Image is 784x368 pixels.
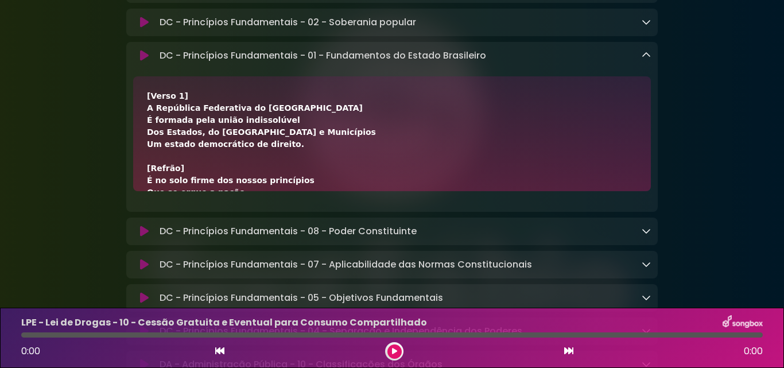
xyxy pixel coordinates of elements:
[160,16,416,29] p: DC - Princípios Fundamentais - 02 - Soberania popular
[723,315,763,330] img: songbox-logo-white.png
[160,224,417,238] p: DC - Princípios Fundamentais - 08 - Poder Constituinte
[21,344,40,358] span: 0:00
[160,49,486,63] p: DC - Princípios Fundamentais - 01 - Fundamentos do Estado Brasileiro
[160,291,443,305] p: DC - Princípios Fundamentais - 05 - Objetivos Fundamentais
[160,258,532,272] p: DC - Princípios Fundamentais - 07 - Aplicabilidade das Normas Constitucionais
[21,316,427,330] p: LPE - Lei de Drogas - 10 - Cessão Gratuita e Eventual para Consumo Compartilhado
[744,344,763,358] span: 0:00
